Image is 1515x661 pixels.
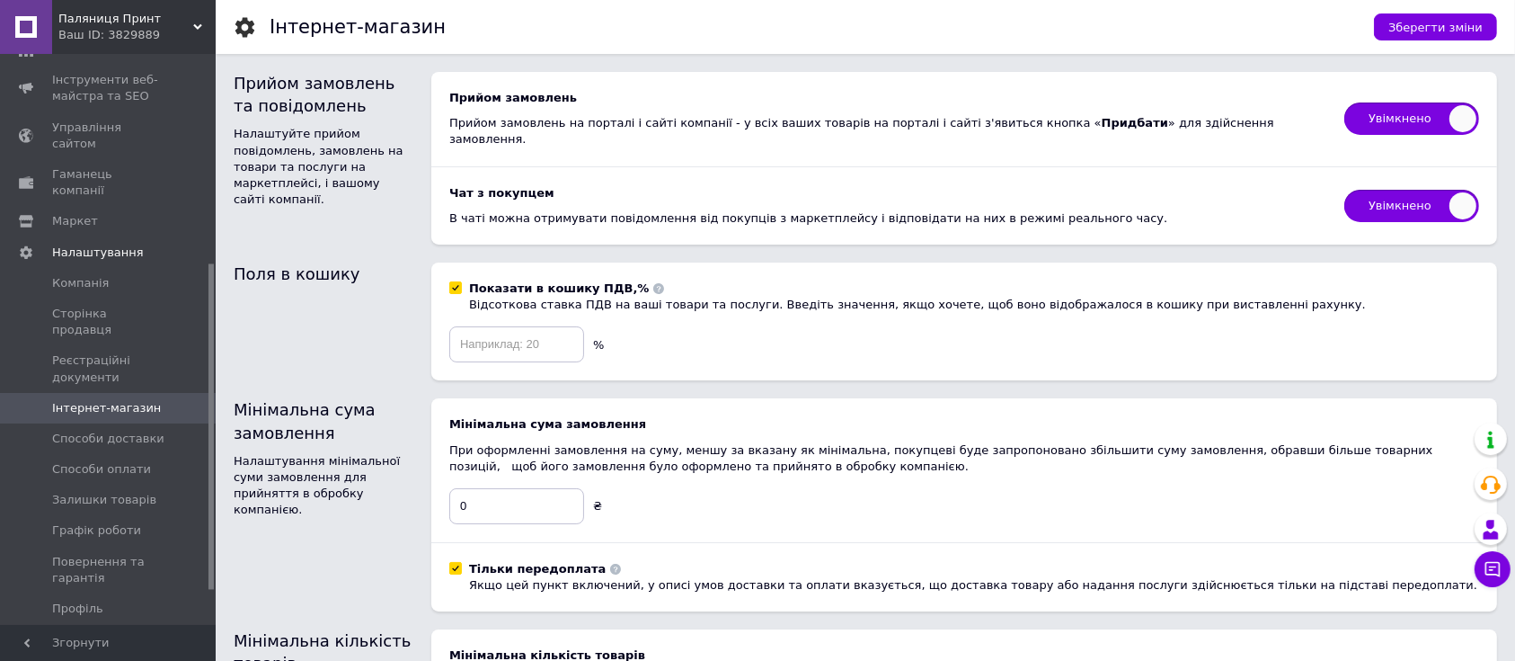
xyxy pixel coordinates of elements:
span: Повернення та гарантія [52,554,166,586]
div: Налаштуйте прийом повідомлень, замовлень на товари та послуги на маркетплейсі, і вашому сайті ком... [234,126,413,208]
span: Маркет [52,213,98,229]
span: Залишки товарів [52,492,156,508]
span: Управління сайтом [52,120,166,152]
div: ₴ [593,498,602,514]
input: 0 [449,488,584,524]
div: Налаштування мінімальної суми замовлення для прийняття в обробку компанією. [234,453,413,519]
input: Наприклад: 20 [449,326,584,362]
span: Увімкнено [1344,103,1479,135]
div: Прийом замовлень [449,90,1326,106]
div: Прийом замовлень на порталі і сайті компанії - у всіх ваших товарів на порталі і сайті з'явиться ... [449,115,1326,147]
div: Чат з покупцем [449,185,1326,201]
span: Реєстраційні документи [52,353,166,385]
b: Тільки передоплата [469,562,606,576]
div: Ваш ID: 3829889 [58,27,216,43]
span: Способи оплати [52,461,151,478]
span: Профіль [52,601,103,617]
div: При оформленні замовлення на суму, меншу за вказану як мінімальна, покупцеві буде запропоновано з... [449,442,1479,475]
span: Способи доставки [52,431,164,447]
div: Відсоткова ставка ПДВ на ваші товари та послуги. Введіть значення, якщо хочете, щоб воно відображ... [469,297,1366,313]
div: Мінімальна сума замовлення [449,416,1479,433]
span: Гаманець компанії [52,166,166,199]
div: Поля в кошику [234,263,413,285]
button: Чат з покупцем [1475,551,1511,587]
b: Придбати [1102,116,1168,130]
div: Прийом замовлень та повідомлень [234,72,413,117]
span: Налаштування [52,245,144,261]
h1: Інтернет-магазин [270,16,446,38]
span: Інструменти веб-майстра та SEO [52,72,166,104]
span: Увімкнено [1344,190,1479,222]
button: Зберегти зміни [1374,13,1497,40]
span: Графік роботи [52,523,141,539]
div: Якщо цей пункт включений, у описі умов доставки та оплати вказується, що доставка товару або нада... [469,577,1477,594]
div: В чаті можна отримувати повідомлення від покупців з маркетплейсу і відповідати на них в режимі ре... [449,210,1326,227]
span: Зберегти зміни [1388,21,1483,34]
div: Мінімальна сума замовлення [234,398,413,443]
span: Компанія [52,275,109,291]
span: Паляниця Принт [58,11,193,27]
span: Інтернет-магазин [52,400,161,416]
b: Показати в кошику ПДВ,% [469,281,649,295]
span: Сторінка продавця [52,306,166,338]
div: % [593,337,604,353]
